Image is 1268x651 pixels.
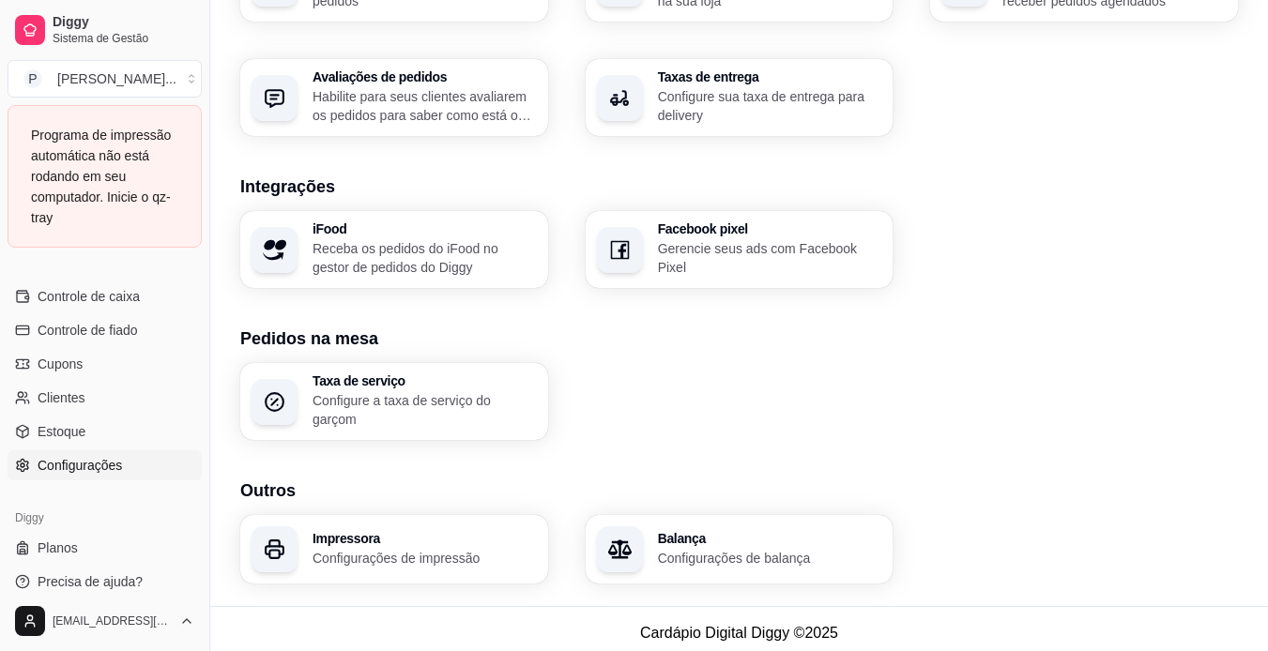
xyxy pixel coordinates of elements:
[658,549,882,568] p: Configurações de balança
[313,70,537,83] h3: Avaliações de pedidos
[313,239,537,277] p: Receba os pedidos do iFood no gestor de pedidos do Diggy
[8,533,202,563] a: Planos
[38,287,140,306] span: Controle de caixa
[53,14,194,31] span: Diggy
[658,87,882,125] p: Configure sua taxa de entrega para delivery
[586,515,894,583] button: BalançaConfigurações de balança
[8,8,202,53] a: DiggySistema de Gestão
[240,211,548,288] button: iFoodReceba os pedidos do iFood no gestor de pedidos do Diggy
[53,613,172,628] span: [EMAIL_ADDRESS][DOMAIN_NAME]
[658,532,882,545] h3: Balança
[313,222,537,235] h3: iFood
[586,59,894,136] button: Taxas de entregaConfigure sua taxa de entrega para delivery
[240,174,1238,200] h3: Integrações
[38,538,78,557] span: Planos
[8,416,202,447] a: Estoque
[8,349,202,379] a: Cupons
[658,239,882,277] p: Gerencie seus ads com Facebook Pixel
[38,321,138,340] span: Controle de fiado
[658,70,882,83] h3: Taxas de entrega
[8,598,202,643] button: [EMAIL_ADDRESS][DOMAIN_NAME]
[8,315,202,345] a: Controle de fiado
[38,456,122,475] span: Configurações
[8,383,202,413] a: Clientes
[8,281,202,311] a: Controle de caixa
[53,31,194,46] span: Sistema de Gestão
[31,125,178,228] div: Programa de impressão automática não está rodando em seu computador. Inicie o qz-tray
[240,477,1238,504] h3: Outros
[658,222,882,235] h3: Facebook pixel
[313,374,537,387] h3: Taxa de serviço
[8,450,202,480] a: Configurações
[57,69,176,88] div: [PERSON_NAME] ...
[38,355,83,373] span: Cupons
[8,60,202,98] button: Select a team
[313,549,537,568] p: Configurações de impressão
[8,567,202,597] a: Precisa de ajuda?
[586,211,894,288] button: Facebook pixelGerencie seus ads com Facebook Pixel
[23,69,42,88] span: P
[38,572,143,591] span: Precisa de ajuda?
[38,388,85,407] span: Clientes
[313,87,537,125] p: Habilite para seus clientes avaliarem os pedidos para saber como está o feedback da sua loja
[8,503,202,533] div: Diggy
[240,59,548,136] button: Avaliações de pedidosHabilite para seus clientes avaliarem os pedidos para saber como está o feed...
[240,515,548,583] button: ImpressoraConfigurações de impressão
[313,391,537,429] p: Configure a taxa de serviço do garçom
[313,532,537,545] h3: Impressora
[38,422,85,441] span: Estoque
[240,363,548,440] button: Taxa de serviçoConfigure a taxa de serviço do garçom
[240,325,1238,352] h3: Pedidos na mesa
